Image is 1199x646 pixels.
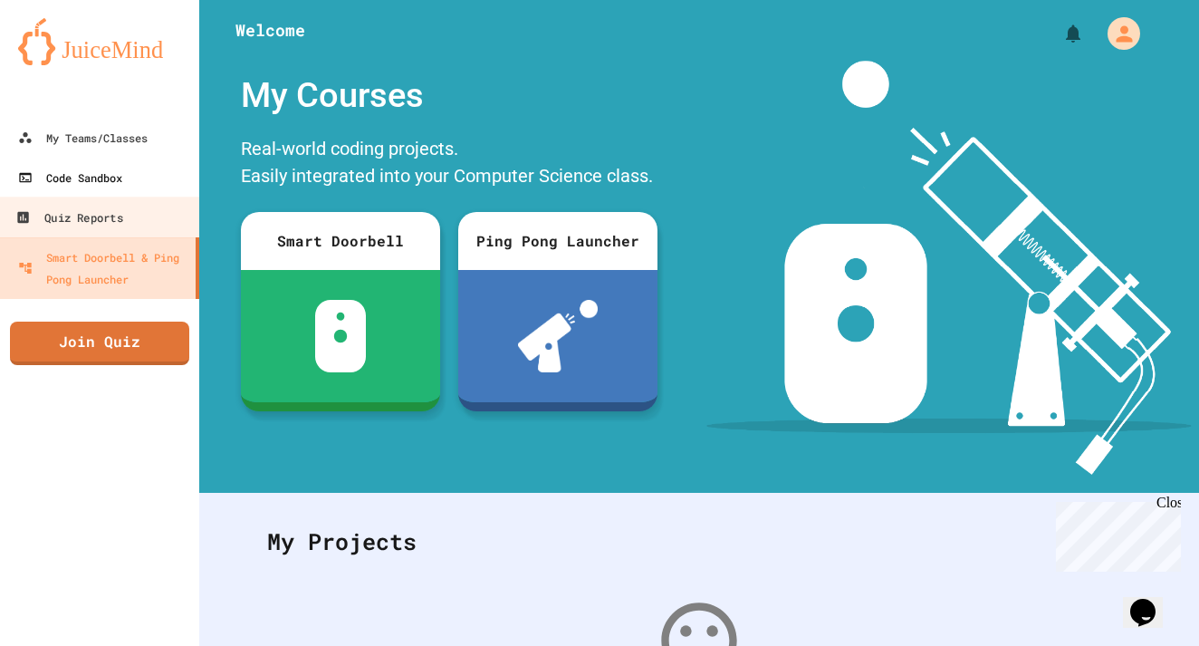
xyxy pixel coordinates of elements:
[1089,13,1145,54] div: My Account
[232,61,667,130] div: My Courses
[18,18,181,65] img: logo-orange.svg
[15,207,122,229] div: Quiz Reports
[10,322,189,365] a: Join Quiz
[18,167,122,188] div: Code Sandbox
[232,130,667,198] div: Real-world coding projects. Easily integrated into your Computer Science class.
[518,300,599,372] img: ppl-with-ball.png
[18,246,188,290] div: Smart Doorbell & Ping Pong Launcher
[1123,574,1181,628] iframe: chat widget
[1049,495,1181,572] iframe: chat widget
[458,212,657,270] div: Ping Pong Launcher
[18,127,148,149] div: My Teams/Classes
[706,61,1192,475] img: banner-image-my-projects.png
[315,300,367,372] img: sdb-white.svg
[249,506,1149,577] div: My Projects
[241,212,440,270] div: Smart Doorbell
[1029,18,1089,49] div: My Notifications
[7,7,125,115] div: Chat with us now!Close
